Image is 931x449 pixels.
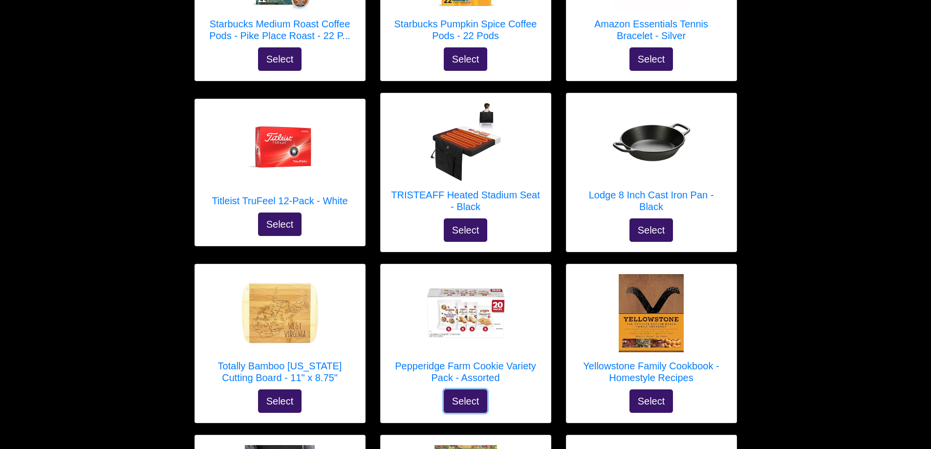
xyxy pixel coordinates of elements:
[444,218,488,242] button: Select
[212,109,347,213] a: Titleist TruFeel 12-Pack - White Titleist TruFeel 12-Pack - White
[258,389,302,413] button: Select
[427,274,505,352] img: Pepperidge Farm Cookie Variety Pack - Assorted
[427,103,505,181] img: TRISTEAFF Heated Stadium Seat - Black
[205,18,355,42] h5: Starbucks Medium Roast Coffee Pods - Pike Place Roast - 22 P...
[444,389,488,413] button: Select
[612,121,691,164] img: Lodge 8 Inch Cast Iron Pan - Black
[629,389,673,413] button: Select
[258,47,302,71] button: Select
[629,218,673,242] button: Select
[240,118,319,179] img: Titleist TruFeel 12-Pack - White
[576,18,727,42] h5: Amazon Essentials Tennis Bracelet - Silver
[629,47,673,71] button: Select
[258,213,302,236] button: Select
[390,360,541,384] h5: Pepperidge Farm Cookie Variety Pack - Assorted
[205,274,355,389] a: Totally Bamboo West Virginia Cutting Board - 11" x 8.75" Totally Bamboo [US_STATE] Cutting Board ...
[390,274,541,389] a: Pepperidge Farm Cookie Variety Pack - Assorted Pepperidge Farm Cookie Variety Pack - Assorted
[444,47,488,71] button: Select
[205,360,355,384] h5: Totally Bamboo [US_STATE] Cutting Board - 11" x 8.75"
[241,274,319,352] img: Totally Bamboo West Virginia Cutting Board - 11" x 8.75"
[390,103,541,218] a: TRISTEAFF Heated Stadium Seat - Black TRISTEAFF Heated Stadium Seat - Black
[612,274,691,352] img: Yellowstone Family Cookbook - Homestyle Recipes
[576,189,727,213] h5: Lodge 8 Inch Cast Iron Pan - Black
[576,103,727,218] a: Lodge 8 Inch Cast Iron Pan - Black Lodge 8 Inch Cast Iron Pan - Black
[390,18,541,42] h5: Starbucks Pumpkin Spice Coffee Pods - 22 Pods
[390,189,541,213] h5: TRISTEAFF Heated Stadium Seat - Black
[212,195,347,207] h5: Titleist TruFeel 12-Pack - White
[576,360,727,384] h5: Yellowstone Family Cookbook - Homestyle Recipes
[576,274,727,389] a: Yellowstone Family Cookbook - Homestyle Recipes Yellowstone Family Cookbook - Homestyle Recipes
